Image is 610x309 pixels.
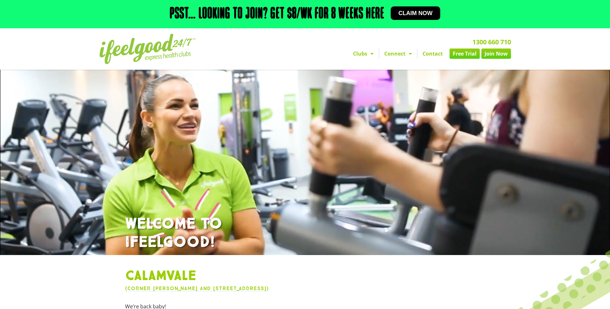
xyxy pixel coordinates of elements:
nav: Menu [246,49,511,59]
a: Contact [417,49,448,59]
a: Join Now [481,49,511,59]
a: Connect [379,49,417,59]
h1: Calamvale [125,268,485,285]
a: 1300 660 710 [472,38,511,46]
a: Claim now [391,6,440,20]
a: Free Trial [450,49,480,59]
a: (Corner [PERSON_NAME] and [STREET_ADDRESS]) [125,285,269,291]
h2: Psst… Looking to join? Get $8/wk for 8 weeks here [170,6,384,22]
a: Clubs [348,49,379,59]
span: Claim now [398,10,432,16]
h1: WELCOME TO IFEELGOOD! [125,215,485,252]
